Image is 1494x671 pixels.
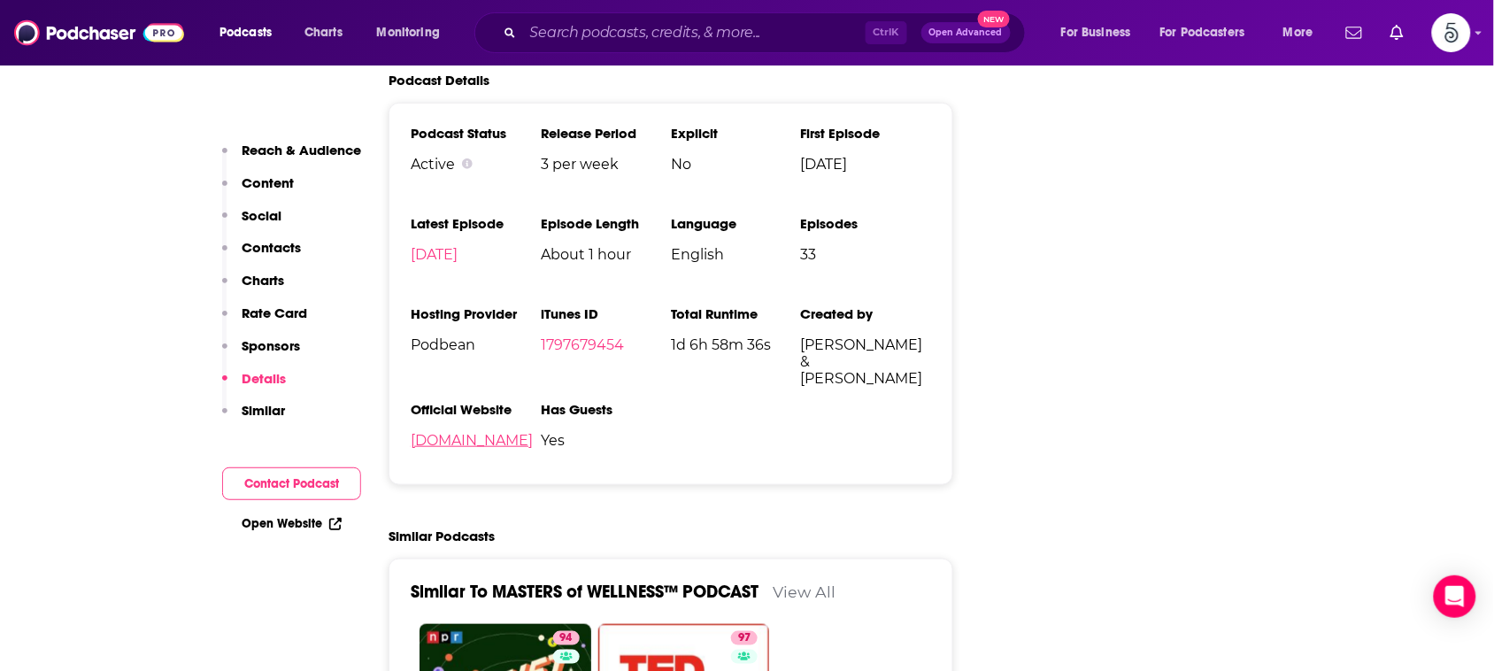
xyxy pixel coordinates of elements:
[222,337,300,370] button: Sponsors
[541,336,624,353] a: 1797679454
[411,305,541,322] h3: Hosting Provider
[222,402,285,435] button: Similar
[222,305,307,337] button: Rate Card
[222,174,294,207] button: Content
[411,246,458,263] a: [DATE]
[541,401,671,418] h3: Has Guests
[389,528,495,544] h2: Similar Podcasts
[411,215,541,232] h3: Latest Episode
[929,28,1003,37] span: Open Advanced
[222,370,286,403] button: Details
[1383,18,1411,48] a: Show notifications dropdown
[219,20,272,45] span: Podcasts
[541,246,671,263] span: About 1 hour
[1339,18,1369,48] a: Show notifications dropdown
[293,19,353,47] a: Charts
[411,432,533,449] a: [DOMAIN_NAME]
[242,402,285,419] p: Similar
[801,336,931,387] span: [PERSON_NAME] & [PERSON_NAME]
[671,246,801,263] span: English
[242,142,361,158] p: Reach & Audience
[866,21,907,44] span: Ctrl K
[541,215,671,232] h3: Episode Length
[1271,19,1336,47] button: open menu
[541,432,671,449] span: Yes
[731,631,758,645] a: 97
[1283,20,1313,45] span: More
[773,582,836,601] a: View All
[1432,13,1471,52] img: User Profile
[222,142,361,174] button: Reach & Audience
[553,631,580,645] a: 94
[921,22,1011,43] button: Open AdvancedNew
[222,239,301,272] button: Contacts
[207,19,295,47] button: open menu
[541,156,671,173] span: 3 per week
[304,20,343,45] span: Charts
[801,305,931,322] h3: Created by
[411,125,541,142] h3: Podcast Status
[560,629,573,647] span: 94
[411,581,759,603] a: Similar To MASTERS of WELLNESS™ PODCAST
[491,12,1043,53] div: Search podcasts, credits, & more...
[14,16,184,50] img: Podchaser - Follow, Share and Rate Podcasts
[1432,13,1471,52] button: Show profile menu
[671,336,801,353] span: 1d 6h 58m 36s
[541,125,671,142] h3: Release Period
[978,11,1010,27] span: New
[242,370,286,387] p: Details
[671,215,801,232] h3: Language
[411,336,541,353] span: Podbean
[242,272,284,289] p: Charts
[1434,575,1476,618] div: Open Intercom Messenger
[222,272,284,305] button: Charts
[222,207,281,240] button: Social
[242,337,300,354] p: Sponsors
[1149,19,1271,47] button: open menu
[411,156,541,173] div: Active
[1061,20,1131,45] span: For Business
[1432,13,1471,52] span: Logged in as Spiral5-G2
[801,125,931,142] h3: First Episode
[411,401,541,418] h3: Official Website
[377,20,440,45] span: Monitoring
[671,305,801,322] h3: Total Runtime
[242,207,281,224] p: Social
[801,215,931,232] h3: Episodes
[671,156,801,173] span: No
[242,305,307,321] p: Rate Card
[523,19,866,47] input: Search podcasts, credits, & more...
[242,239,301,256] p: Contacts
[389,72,489,89] h2: Podcast Details
[365,19,463,47] button: open menu
[801,156,931,173] span: [DATE]
[541,305,671,322] h3: iTunes ID
[242,174,294,191] p: Content
[1160,20,1245,45] span: For Podcasters
[738,629,751,647] span: 97
[801,246,931,263] span: 33
[222,467,361,500] button: Contact Podcast
[242,516,342,531] a: Open Website
[671,125,801,142] h3: Explicit
[1049,19,1153,47] button: open menu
